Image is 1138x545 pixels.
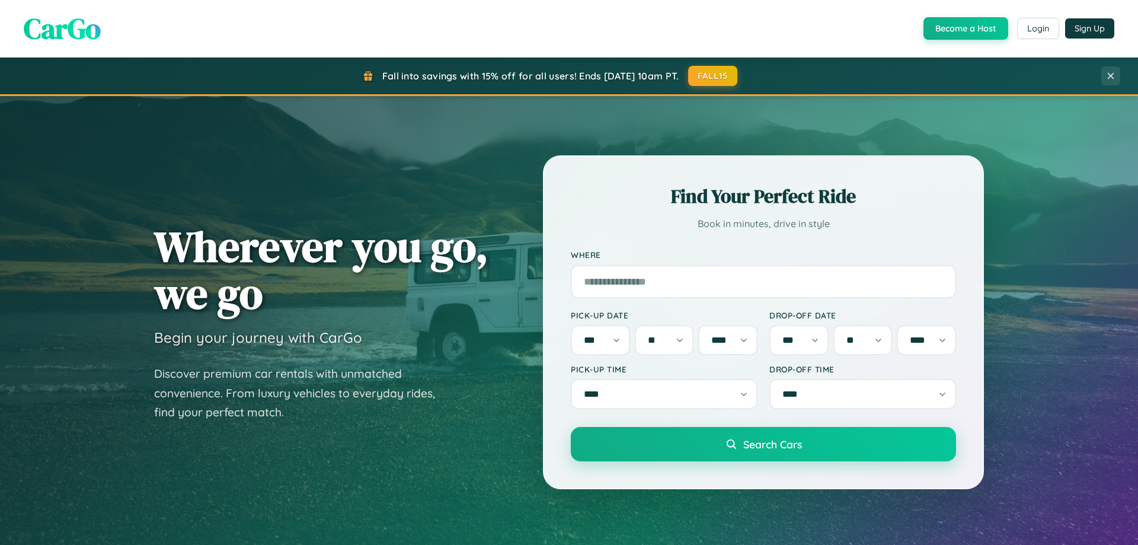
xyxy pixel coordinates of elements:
h3: Begin your journey with CarGo [154,329,362,346]
label: Drop-off Date [769,310,956,320]
p: Discover premium car rentals with unmatched convenience. From luxury vehicles to everyday rides, ... [154,364,450,422]
button: Login [1017,18,1059,39]
span: Fall into savings with 15% off for all users! Ends [DATE] 10am PT. [382,70,679,82]
span: Search Cars [743,438,802,451]
button: FALL15 [688,66,738,86]
h1: Wherever you go, we go [154,223,488,317]
button: Sign Up [1065,18,1114,39]
h2: Find Your Perfect Ride [571,183,956,209]
button: Become a Host [923,17,1008,40]
button: Search Cars [571,427,956,461]
label: Pick-up Time [571,364,757,374]
label: Drop-off Time [769,364,956,374]
span: CarGo [24,9,101,48]
label: Pick-up Date [571,310,757,320]
p: Book in minutes, drive in style [571,215,956,232]
label: Where [571,250,956,260]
